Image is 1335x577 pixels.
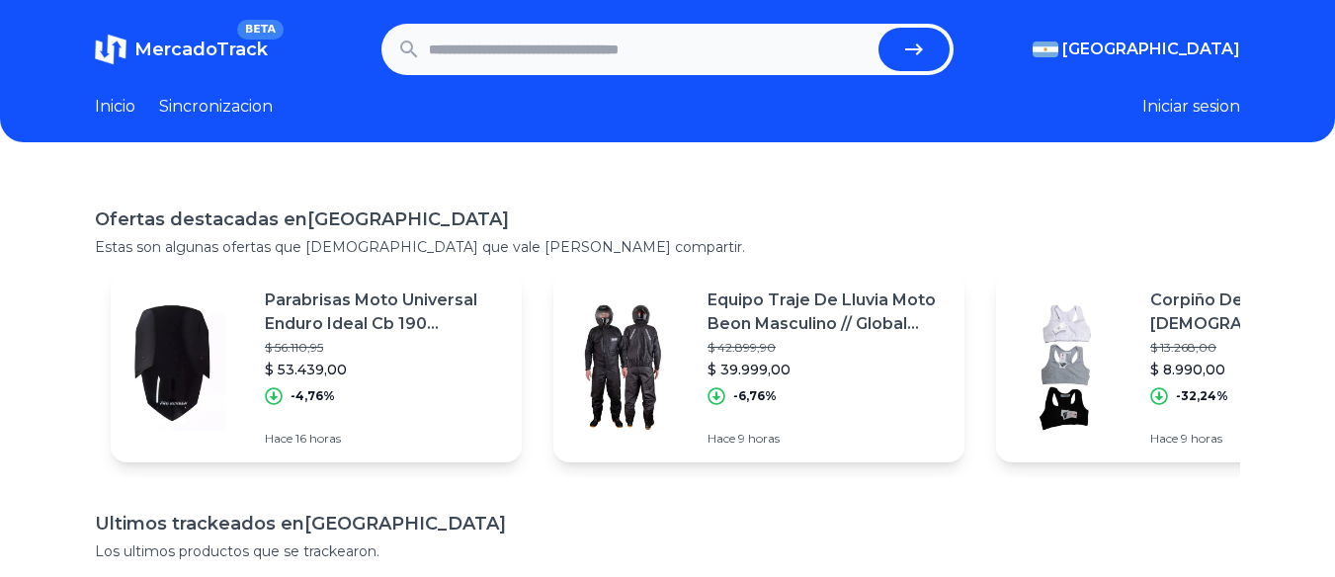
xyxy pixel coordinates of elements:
[95,541,1240,561] p: Los ultimos productos que se trackearon.
[265,288,506,336] p: Parabrisas Moto Universal Enduro Ideal Cb 190 Proscreen
[708,431,949,447] p: Hace 9 horas
[95,34,268,65] a: MercadoTrackBETA
[553,273,964,462] a: Featured imageEquipo Traje De Lluvia Moto Beon Masculino // Global Sales$ 42.899,90$ 39.999,00-6,...
[237,20,284,40] span: BETA
[1176,388,1228,404] p: -32,24%
[291,388,335,404] p: -4,76%
[265,360,506,379] p: $ 53.439,00
[1062,38,1240,61] span: [GEOGRAPHIC_DATA]
[1033,38,1240,61] button: [GEOGRAPHIC_DATA]
[111,273,522,462] a: Featured imageParabrisas Moto Universal Enduro Ideal Cb 190 Proscreen$ 56.110,95$ 53.439,00-4,76%...
[95,237,1240,257] p: Estas son algunas ofertas que [DEMOGRAPHIC_DATA] que vale [PERSON_NAME] compartir.
[134,39,268,60] span: MercadoTrack
[265,340,506,356] p: $ 56.110,95
[1033,41,1058,57] img: Argentina
[708,360,949,379] p: $ 39.999,00
[95,34,126,65] img: MercadoTrack
[996,298,1134,437] img: Featured image
[265,431,506,447] p: Hace 16 horas
[95,95,135,119] a: Inicio
[95,206,1240,233] h1: Ofertas destacadas en [GEOGRAPHIC_DATA]
[733,388,777,404] p: -6,76%
[95,510,1240,537] h1: Ultimos trackeados en [GEOGRAPHIC_DATA]
[111,298,249,437] img: Featured image
[708,288,949,336] p: Equipo Traje De Lluvia Moto Beon Masculino // Global Sales
[1142,95,1240,119] button: Iniciar sesion
[159,95,273,119] a: Sincronizacion
[553,298,692,437] img: Featured image
[708,340,949,356] p: $ 42.899,90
